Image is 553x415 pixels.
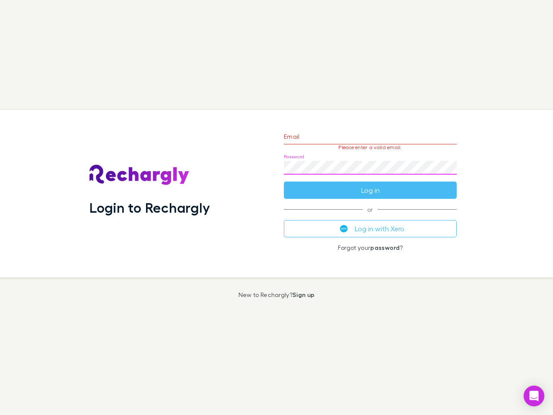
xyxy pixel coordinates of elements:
[284,244,457,251] p: Forgot your ?
[238,291,315,298] p: New to Rechargly?
[524,386,544,406] div: Open Intercom Messenger
[284,209,457,210] span: or
[89,199,210,216] h1: Login to Rechargly
[284,153,304,160] label: Password
[284,220,457,237] button: Log in with Xero
[370,244,400,251] a: password
[284,144,457,150] p: Please enter a valid email.
[284,182,457,199] button: Log in
[292,291,315,298] a: Sign up
[89,165,190,185] img: Rechargly's Logo
[340,225,348,233] img: Xero's logo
